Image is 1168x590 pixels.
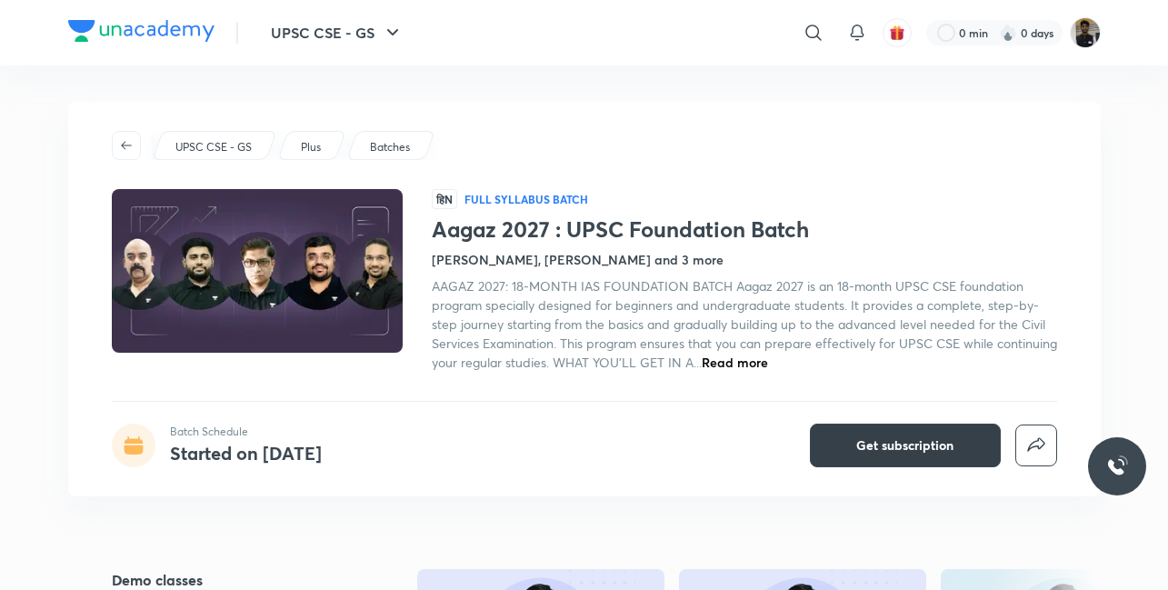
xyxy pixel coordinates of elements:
[432,216,1057,243] h1: Aagaz 2027 : UPSC Foundation Batch
[108,187,404,355] img: Thumbnail
[883,18,912,47] button: avatar
[370,139,410,155] p: Batches
[810,424,1001,467] button: Get subscription
[464,192,588,206] p: Full Syllabus Batch
[301,139,321,155] p: Plus
[432,250,724,269] h4: [PERSON_NAME], [PERSON_NAME] and 3 more
[856,436,953,455] span: Get subscription
[999,24,1017,42] img: streak
[702,354,768,371] span: Read more
[68,20,215,46] a: Company Logo
[68,20,215,42] img: Company Logo
[170,441,322,465] h4: Started on [DATE]
[297,139,324,155] a: Plus
[366,139,413,155] a: Batches
[260,15,414,51] button: UPSC CSE - GS
[889,25,905,41] img: avatar
[175,139,252,155] p: UPSC CSE - GS
[432,277,1057,371] span: AAGAZ 2027: 18-MONTH IAS FOUNDATION BATCH Aagaz 2027 is an 18-month UPSC CSE foundation program s...
[170,424,322,440] p: Batch Schedule
[172,139,255,155] a: UPSC CSE - GS
[432,189,457,209] span: हिN
[1106,455,1128,477] img: ttu
[1070,17,1101,48] img: Vivek Vivek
